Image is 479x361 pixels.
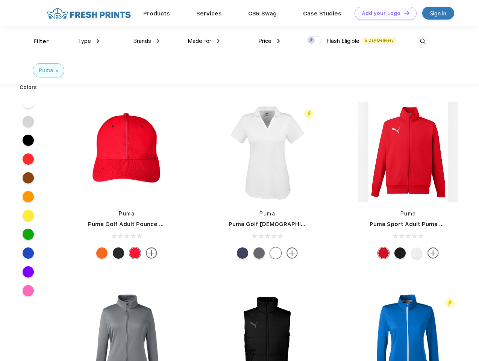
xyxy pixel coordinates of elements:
div: White and Quiet Shade [411,247,422,259]
img: func=resize&h=266 [77,102,177,202]
a: Products [143,10,170,17]
div: Puma Black [394,247,406,259]
div: Sign in [430,9,446,18]
div: Bright White [270,247,281,259]
img: DT [404,11,409,15]
div: Add your Logo [362,10,400,17]
div: Vibrant Orange [96,247,108,259]
img: desktop_search.svg [417,35,429,48]
div: Quiet Shade [253,247,265,259]
div: High Risk Red [129,247,141,259]
img: dropdown.png [97,39,99,43]
div: High Risk Red [378,247,389,259]
img: func=resize&h=266 [358,102,458,202]
span: Price [258,38,271,44]
span: Flash Eligible [326,38,359,44]
div: Filter [33,37,49,46]
a: Puma [400,211,416,217]
span: Brands [133,38,151,44]
a: Sign in [422,7,454,20]
span: Made for [188,38,211,44]
img: more.svg [286,247,298,259]
div: Colors [14,83,43,91]
a: CSR Swag [248,10,277,17]
img: dropdown.png [277,39,280,43]
a: Puma [259,211,275,217]
div: Puma Black [113,247,124,259]
a: Puma [119,211,135,217]
a: Puma Golf [DEMOGRAPHIC_DATA]' Icon Golf Polo [229,221,368,228]
img: flash_active_toggle.svg [445,298,455,308]
div: Puma [39,67,53,74]
a: Puma Golf Adult Pounce Adjustable Cap [88,221,203,228]
span: Type [78,38,91,44]
img: func=resize&h=266 [217,102,317,202]
img: dropdown.png [157,39,159,43]
a: Services [196,10,222,17]
img: fo%20logo%202.webp [45,7,133,20]
img: filter_cancel.svg [56,70,58,72]
img: dropdown.png [217,39,220,43]
img: more.svg [146,247,157,259]
img: flash_active_toggle.svg [304,109,314,119]
span: 5 Day Delivery [362,37,396,44]
img: more.svg [427,247,439,259]
div: Peacoat [237,247,248,259]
